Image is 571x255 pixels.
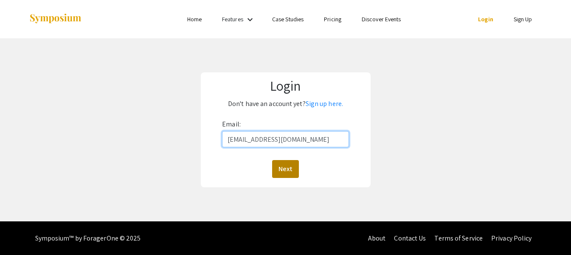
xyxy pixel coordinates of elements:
a: Discover Events [362,15,401,23]
mat-icon: Expand Features list [245,14,255,25]
a: Contact Us [394,234,426,243]
img: Symposium by ForagerOne [29,13,82,25]
a: About [368,234,386,243]
p: Don't have an account yet? [206,97,365,111]
button: Next [272,160,299,178]
a: Home [187,15,202,23]
a: Sign up here. [306,99,343,108]
a: Pricing [324,15,341,23]
iframe: Chat [6,217,36,249]
a: Case Studies [272,15,304,23]
a: Features [222,15,243,23]
a: Privacy Policy [491,234,532,243]
a: Sign Up [514,15,532,23]
a: Login [478,15,493,23]
a: Terms of Service [434,234,483,243]
h1: Login [206,77,365,94]
label: Email: [222,117,241,131]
